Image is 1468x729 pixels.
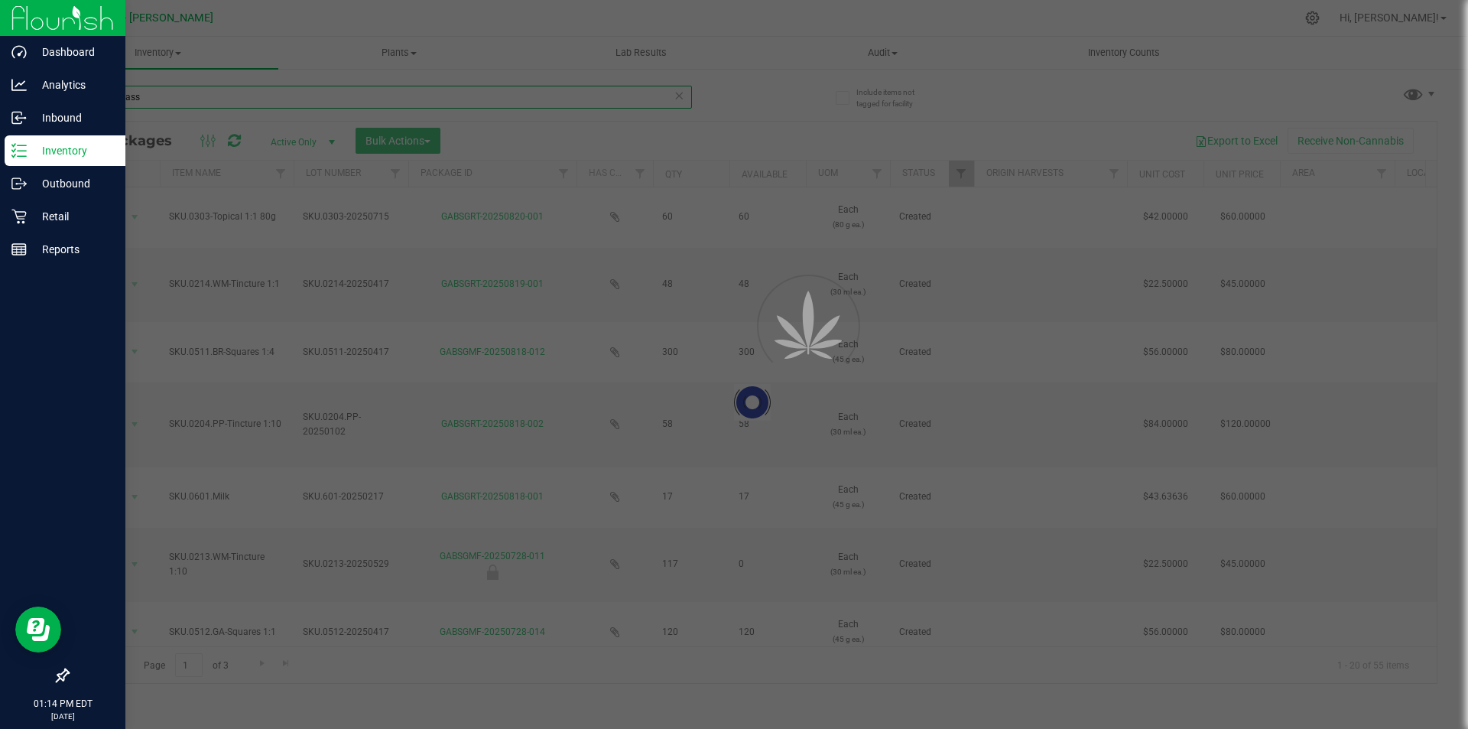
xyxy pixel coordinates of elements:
[27,142,119,160] p: Inventory
[27,240,119,259] p: Reports
[27,76,119,94] p: Analytics
[15,607,61,653] iframe: Resource center
[27,174,119,193] p: Outbound
[11,143,27,158] inline-svg: Inventory
[11,77,27,93] inline-svg: Analytics
[11,44,27,60] inline-svg: Dashboard
[11,176,27,191] inline-svg: Outbound
[11,110,27,125] inline-svg: Inbound
[27,109,119,127] p: Inbound
[27,207,119,226] p: Retail
[11,209,27,224] inline-svg: Retail
[11,242,27,257] inline-svg: Reports
[7,711,119,722] p: [DATE]
[27,43,119,61] p: Dashboard
[7,697,119,711] p: 01:14 PM EDT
